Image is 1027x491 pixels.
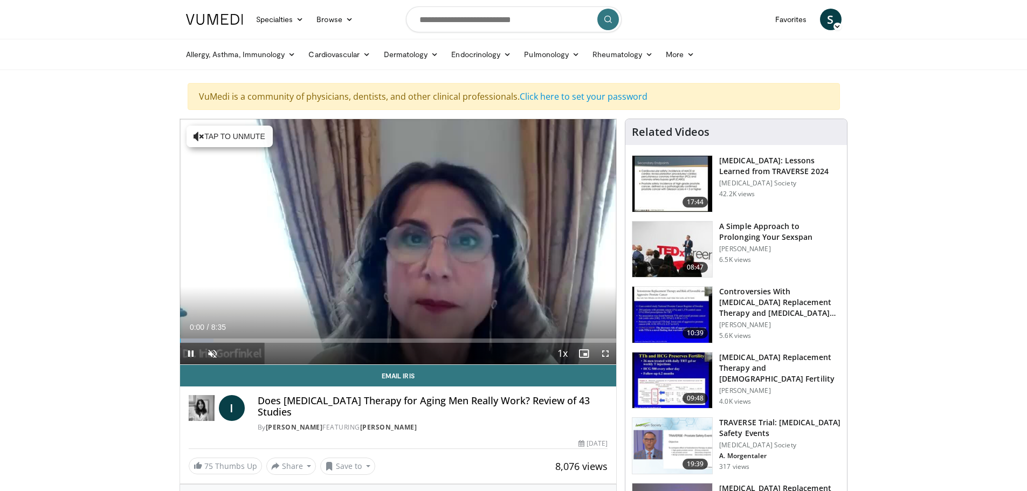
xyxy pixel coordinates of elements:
a: Browse [310,9,360,30]
h4: Related Videos [632,126,709,139]
a: 09:48 [MEDICAL_DATA] Replacement Therapy and [DEMOGRAPHIC_DATA] Fertility [PERSON_NAME] 4.0K views [632,352,840,409]
a: 17:44 [MEDICAL_DATA]: Lessons Learned from TRAVERSE 2024 [MEDICAL_DATA] Society 42.2K views [632,155,840,212]
a: Specialties [250,9,311,30]
a: Email Iris [180,365,617,386]
img: c4bd4661-e278-4c34-863c-57c104f39734.150x105_q85_crop-smart_upscale.jpg [632,222,712,278]
h3: A Simple Approach to Prolonging Your Sexspan [719,221,840,243]
a: Rheumatology [586,44,659,65]
div: VuMedi is a community of physicians, dentists, and other clinical professionals. [188,83,840,110]
p: [MEDICAL_DATA] Society [719,179,840,188]
a: [PERSON_NAME] [360,423,417,432]
button: Tap to unmute [187,126,273,147]
img: 9812f22f-d817-4923-ae6c-a42f6b8f1c21.png.150x105_q85_crop-smart_upscale.png [632,418,712,474]
img: 1317c62a-2f0d-4360-bee0-b1bff80fed3c.150x105_q85_crop-smart_upscale.jpg [632,156,712,212]
a: I [219,395,245,421]
h3: TRAVERSE Trial: [MEDICAL_DATA] Safety Events [719,417,840,439]
span: 19:39 [683,459,708,469]
img: Dr. Iris Gorfinkel [189,395,215,421]
span: 17:44 [683,197,708,208]
p: [MEDICAL_DATA] Society [719,441,840,449]
span: 0:00 [190,323,204,331]
a: Cardiovascular [302,44,377,65]
button: Fullscreen [595,343,616,364]
button: Unmute [202,343,223,364]
h3: [MEDICAL_DATA] Replacement Therapy and [DEMOGRAPHIC_DATA] Fertility [719,352,840,384]
p: 5.6K views [719,331,751,340]
a: Click here to set your password [520,91,647,102]
button: Playback Rate [552,343,573,364]
p: 6.5K views [719,255,751,264]
a: Pulmonology [518,44,586,65]
button: Save to [320,458,375,475]
div: [DATE] [578,439,608,448]
span: 10:39 [683,328,708,338]
p: [PERSON_NAME] [719,321,840,329]
span: 08:47 [683,262,708,273]
h4: Does [MEDICAL_DATA] Therapy for Aging Men Really Work? Review of 43 Studies [258,395,608,418]
button: Enable picture-in-picture mode [573,343,595,364]
a: 08:47 A Simple Approach to Prolonging Your Sexspan [PERSON_NAME] 6.5K views [632,221,840,278]
p: [PERSON_NAME] [719,386,840,395]
span: 8:35 [211,323,226,331]
a: [PERSON_NAME] [266,423,323,432]
button: Share [266,458,316,475]
a: Dermatology [377,44,445,65]
input: Search topics, interventions [406,6,622,32]
p: [PERSON_NAME] [719,245,840,253]
div: By FEATURING [258,423,608,432]
p: 4.0K views [719,397,751,406]
img: VuMedi Logo [186,14,243,25]
a: 75 Thumbs Up [189,458,262,474]
p: 317 views [719,462,749,471]
button: Pause [180,343,202,364]
span: 09:48 [683,393,708,404]
a: More [659,44,701,65]
h3: [MEDICAL_DATA]: Lessons Learned from TRAVERSE 2024 [719,155,840,177]
p: 42.2K views [719,190,755,198]
span: 8,076 views [555,460,608,473]
a: 10:39 Controversies With [MEDICAL_DATA] Replacement Therapy and [MEDICAL_DATA] Can… [PERSON_NAME]... [632,286,840,343]
video-js: Video Player [180,119,617,365]
span: / [207,323,209,331]
div: Progress Bar [180,338,617,343]
a: Allergy, Asthma, Immunology [180,44,302,65]
p: A. Morgentaler [719,452,840,460]
span: 75 [204,461,213,471]
a: S [820,9,842,30]
a: Endocrinology [445,44,518,65]
img: 58e29ddd-d015-4cd9-bf96-f28e303b730c.150x105_q85_crop-smart_upscale.jpg [632,352,712,409]
a: Favorites [769,9,814,30]
img: 418933e4-fe1c-4c2e-be56-3ce3ec8efa3b.150x105_q85_crop-smart_upscale.jpg [632,287,712,343]
h3: Controversies With [MEDICAL_DATA] Replacement Therapy and [MEDICAL_DATA] Can… [719,286,840,319]
a: 19:39 TRAVERSE Trial: [MEDICAL_DATA] Safety Events [MEDICAL_DATA] Society A. Morgentaler 317 views [632,417,840,474]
